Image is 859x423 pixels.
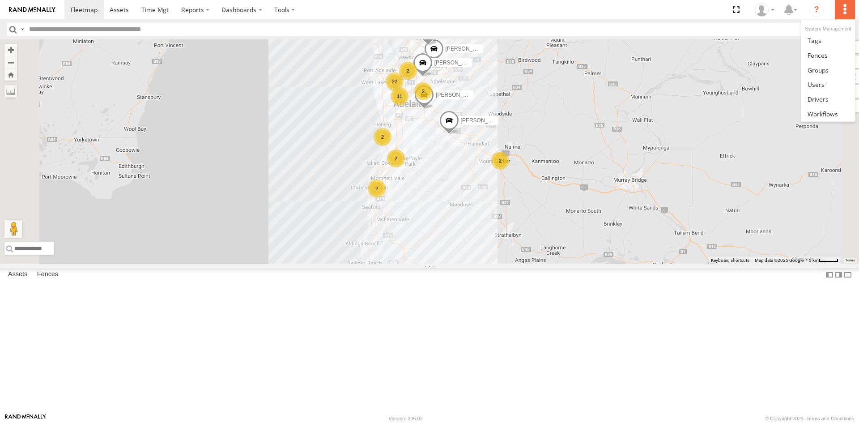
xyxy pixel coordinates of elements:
[806,257,841,264] button: Map Scale: 5 km per 40 pixels
[414,82,432,100] div: 2
[807,416,854,421] a: Terms and Conditions
[4,44,17,56] button: Zoom in
[9,7,55,13] img: rand-logo.svg
[4,269,32,281] label: Assets
[19,23,26,36] label: Search Query
[765,416,854,421] div: © Copyright 2025 -
[711,257,749,264] button: Keyboard shortcuts
[4,220,22,238] button: Drag Pegman onto the map to open Street View
[446,46,490,52] span: [PERSON_NAME]
[4,85,17,98] label: Measure
[434,59,479,65] span: [PERSON_NAME]
[389,416,423,421] div: Version: 305.03
[374,128,391,146] div: 2
[755,258,804,263] span: Map data ©2025 Google
[4,56,17,68] button: Zoom out
[436,91,480,98] span: [PERSON_NAME]
[834,268,843,281] label: Dock Summary Table to the Right
[825,268,834,281] label: Dock Summary Table to the Left
[33,269,63,281] label: Fences
[491,152,509,170] div: 2
[843,268,852,281] label: Hide Summary Table
[4,68,17,81] button: Zoom Home
[368,179,386,197] div: 2
[399,62,417,80] div: 2
[5,414,46,423] a: Visit our Website
[809,3,824,17] i: ?
[846,259,855,262] a: Terms
[386,73,404,90] div: 22
[752,3,778,17] div: Peter Lu
[387,150,405,167] div: 2
[461,117,505,123] span: [PERSON_NAME]
[391,87,408,105] div: 11
[809,258,819,263] span: 5 km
